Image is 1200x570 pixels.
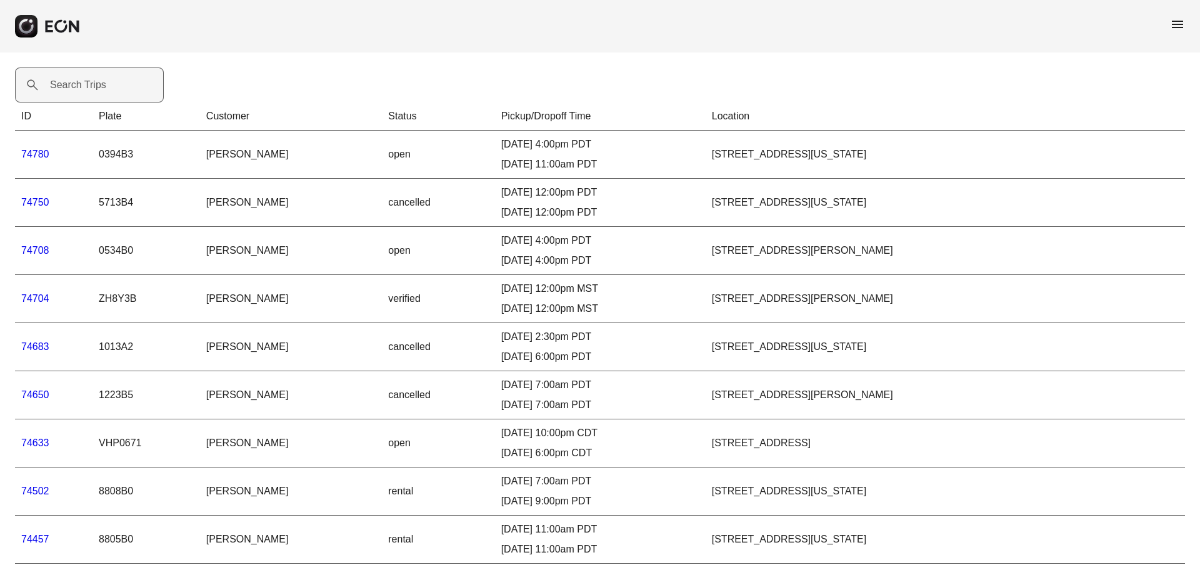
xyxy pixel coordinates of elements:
td: [PERSON_NAME] [200,227,382,275]
th: Plate [92,102,200,131]
div: [DATE] 9:00pm PDT [501,494,699,509]
div: [DATE] 6:00pm CDT [501,446,699,461]
td: ZH8Y3B [92,275,200,323]
td: [STREET_ADDRESS] [706,419,1185,467]
div: [DATE] 7:00am PDT [501,474,699,489]
div: [DATE] 4:00pm PDT [501,137,699,152]
th: Location [706,102,1185,131]
td: cancelled [382,179,494,227]
th: Customer [200,102,382,131]
td: [PERSON_NAME] [200,419,382,467]
div: [DATE] 7:00am PDT [501,397,699,412]
td: verified [382,275,494,323]
div: [DATE] 12:00pm MST [501,281,699,296]
td: [STREET_ADDRESS][US_STATE] [706,467,1185,516]
td: rental [382,467,494,516]
a: 74502 [21,486,49,496]
span: menu [1170,17,1185,32]
div: [DATE] 7:00am PDT [501,377,699,392]
div: [DATE] 10:00pm CDT [501,426,699,441]
a: 74457 [21,534,49,544]
td: [PERSON_NAME] [200,275,382,323]
div: [DATE] 11:00am PDT [501,542,699,557]
td: [STREET_ADDRESS][US_STATE] [706,131,1185,179]
td: 8805B0 [92,516,200,564]
td: cancelled [382,371,494,419]
td: [PERSON_NAME] [200,179,382,227]
a: 74633 [21,437,49,448]
div: [DATE] 11:00am PDT [501,157,699,172]
label: Search Trips [50,77,106,92]
td: [STREET_ADDRESS][US_STATE] [706,323,1185,371]
td: 1013A2 [92,323,200,371]
div: [DATE] 2:30pm PDT [501,329,699,344]
a: 74683 [21,341,49,352]
a: 74704 [21,293,49,304]
td: 1223B5 [92,371,200,419]
td: 0534B0 [92,227,200,275]
td: open [382,419,494,467]
th: ID [15,102,92,131]
td: rental [382,516,494,564]
div: [DATE] 12:00pm MST [501,301,699,316]
td: [STREET_ADDRESS][US_STATE] [706,516,1185,564]
td: [PERSON_NAME] [200,323,382,371]
td: [PERSON_NAME] [200,371,382,419]
td: open [382,131,494,179]
td: 5713B4 [92,179,200,227]
td: VHP0671 [92,419,200,467]
div: [DATE] 11:00am PDT [501,522,699,537]
td: [PERSON_NAME] [200,467,382,516]
div: [DATE] 4:00pm PDT [501,233,699,248]
td: 0394B3 [92,131,200,179]
td: 8808B0 [92,467,200,516]
td: [PERSON_NAME] [200,131,382,179]
div: [DATE] 4:00pm PDT [501,253,699,268]
th: Status [382,102,494,131]
div: [DATE] 12:00pm PDT [501,205,699,220]
th: Pickup/Dropoff Time [495,102,706,131]
div: [DATE] 6:00pm PDT [501,349,699,364]
a: 74650 [21,389,49,400]
td: [STREET_ADDRESS][PERSON_NAME] [706,227,1185,275]
td: [STREET_ADDRESS][PERSON_NAME] [706,275,1185,323]
a: 74780 [21,149,49,159]
a: 74708 [21,245,49,256]
a: 74750 [21,197,49,207]
td: [STREET_ADDRESS][US_STATE] [706,179,1185,227]
div: [DATE] 12:00pm PDT [501,185,699,200]
td: [STREET_ADDRESS][PERSON_NAME] [706,371,1185,419]
td: cancelled [382,323,494,371]
td: [PERSON_NAME] [200,516,382,564]
td: open [382,227,494,275]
